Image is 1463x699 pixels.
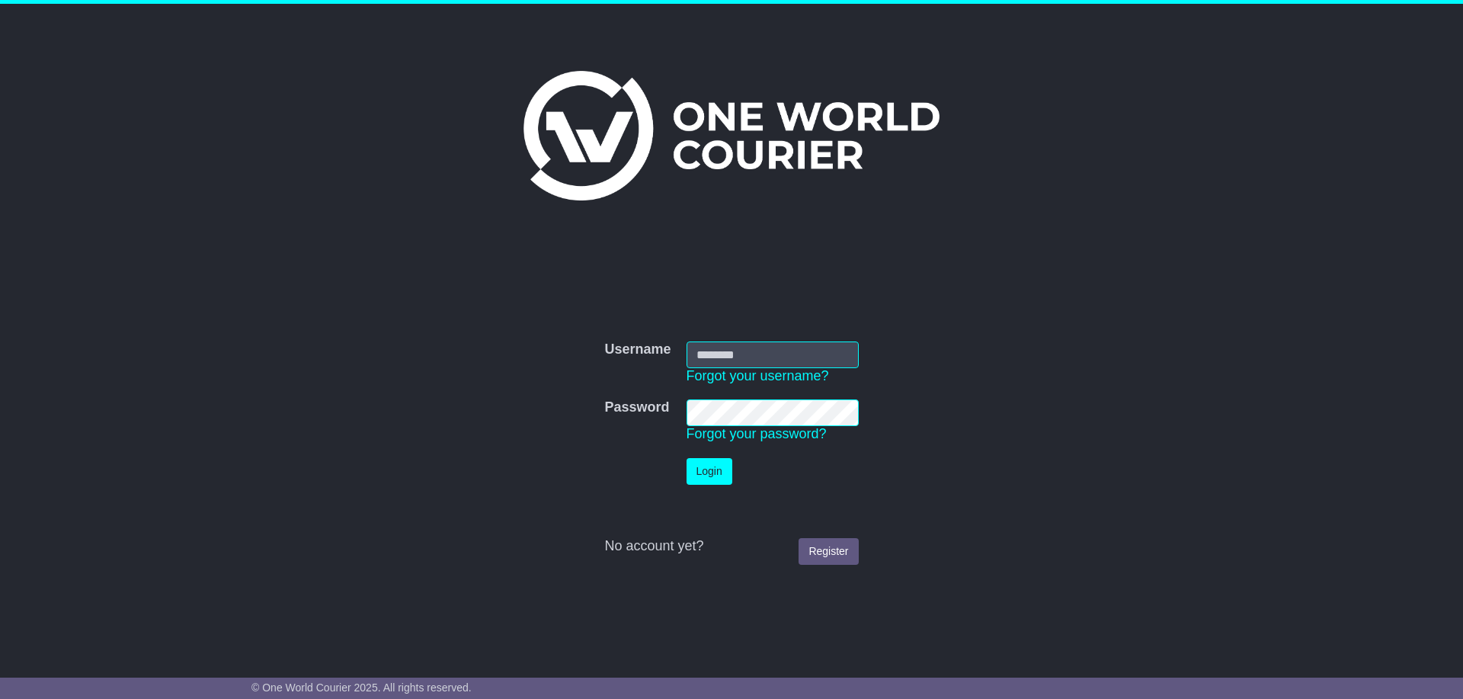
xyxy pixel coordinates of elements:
label: Username [604,341,671,358]
span: © One World Courier 2025. All rights reserved. [251,681,472,694]
div: No account yet? [604,538,858,555]
a: Register [799,538,858,565]
a: Forgot your username? [687,368,829,383]
a: Forgot your password? [687,426,827,441]
label: Password [604,399,669,416]
img: One World [523,71,940,200]
button: Login [687,458,732,485]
